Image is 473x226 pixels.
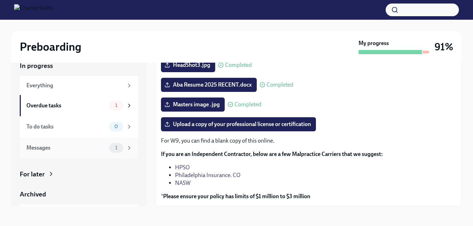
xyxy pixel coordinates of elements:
span: Masters image .jpg [166,101,220,108]
img: CharlieHealth [14,4,53,15]
span: 0 [110,124,122,129]
a: In progress [20,61,138,70]
a: For later [20,170,138,179]
a: Philadelphia Insurance. CO [175,172,241,178]
a: Archived [20,190,138,199]
a: To do tasks0 [20,116,138,137]
span: Completed [235,102,261,107]
span: Completed [267,82,293,88]
div: Overdue tasks [26,102,106,109]
label: HeadShot3.jpg [161,58,215,72]
span: 1 [111,103,122,108]
div: For later [20,170,45,179]
label: Aba Resume 2025 RECENT.docx [161,78,257,92]
a: Overdue tasks1 [20,95,138,116]
a: Everything [20,76,138,95]
a: HPSO [175,164,190,171]
a: NASW [175,180,191,186]
span: Completed [225,62,252,68]
label: Upload a copy of your professional license or certification [161,117,316,131]
strong: My progress [359,39,389,47]
span: Aba Resume 2025 RECENT.docx [166,81,252,88]
span: HeadShot3.jpg [166,62,210,69]
strong: Please ensure your policy has limits of $1 million to $3 million [163,193,310,200]
div: Messages [26,144,106,152]
div: To do tasks [26,123,106,131]
h3: 91% [435,40,453,53]
span: Upload a copy of your professional license or certification [166,121,311,128]
h2: Preboarding [20,40,81,54]
strong: If you are an Independent Contractor, below are a few Malpractice Carriers that we suggest: [161,151,383,157]
div: Everything [26,82,123,89]
span: 1 [111,145,122,150]
a: Messages1 [20,137,138,158]
p: For W9, you can find a blank copy of this online. [161,137,456,145]
label: Masters image .jpg [161,98,225,112]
